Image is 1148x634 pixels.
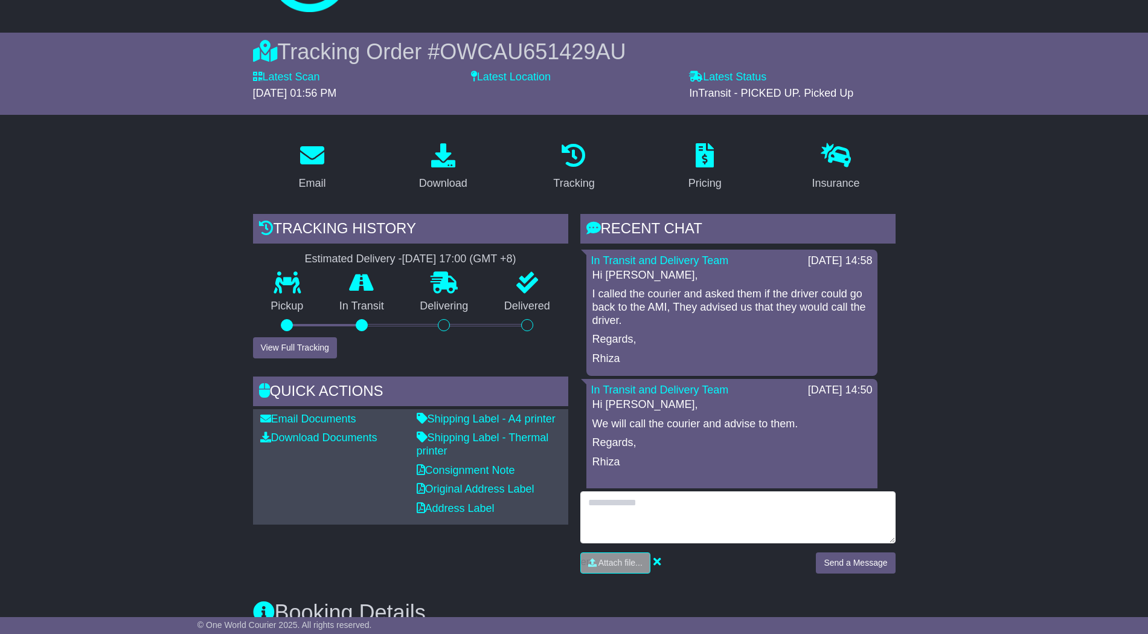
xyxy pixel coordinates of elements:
p: Regards, [592,436,871,450]
a: Pricing [681,139,730,196]
div: Email [298,175,325,192]
a: In Transit and Delivery Team [591,384,729,396]
p: In Transit [321,300,402,313]
a: Original Address Label [417,483,534,495]
h3: Booking Details [253,601,896,625]
a: Shipping Label - A4 printer [417,413,556,425]
p: We will call the courier and advise to them. [592,418,871,431]
a: Shipping Label - Thermal printer [417,432,549,457]
div: Tracking Order # [253,39,896,65]
a: Address Label [417,502,495,514]
label: Latest Location [471,71,551,84]
div: [DATE] 14:58 [808,254,873,268]
span: InTransit - PICKED UP. Picked Up [689,87,853,99]
div: [DATE] 14:50 [808,384,873,397]
p: Pickup [253,300,322,313]
p: Rhiza [592,456,871,469]
a: Email [290,139,333,196]
p: Rhiza [592,352,871,366]
div: Download [419,175,467,192]
div: Tracking history [253,214,568,247]
div: Estimated Delivery - [253,253,568,266]
a: Download [411,139,475,196]
p: Hi [PERSON_NAME], [592,269,871,282]
button: View Full Tracking [253,337,337,358]
a: Consignment Note [417,464,515,476]
span: [DATE] 01:56 PM [253,87,337,99]
div: [DATE] 17:00 (GMT +8) [402,253,516,266]
div: RECENT CHAT [580,214,896,247]
p: I called the courier and asked them if the driver could go back to the AMI, They advised us that ... [592,288,871,327]
div: Quick Actions [253,377,568,409]
a: Tracking [545,139,602,196]
p: Delivered [486,300,568,313]
p: Hi [PERSON_NAME], [592,398,871,412]
a: Insurance [804,139,868,196]
p: Delivering [402,300,487,313]
button: Send a Message [816,552,895,574]
p: Regards, [592,333,871,346]
label: Latest Scan [253,71,320,84]
div: Insurance [812,175,860,192]
div: Pricing [688,175,722,192]
label: Latest Status [689,71,766,84]
span: © One World Courier 2025. All rights reserved. [197,620,372,630]
div: Tracking [553,175,594,192]
a: Email Documents [260,413,356,425]
a: In Transit and Delivery Team [591,254,729,267]
span: OWCAU651429AU [440,39,626,64]
a: Download Documents [260,432,377,444]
